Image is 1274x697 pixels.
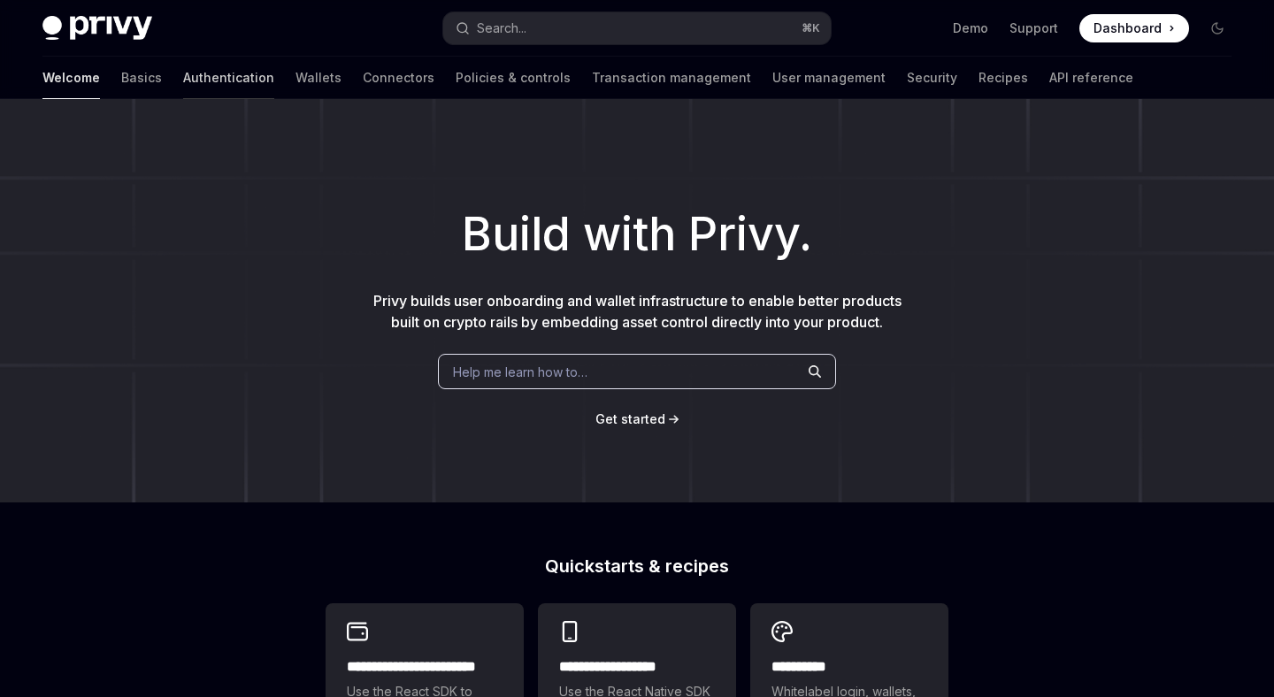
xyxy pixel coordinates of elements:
a: Dashboard [1079,14,1189,42]
span: Get started [595,411,665,426]
a: Authentication [183,57,274,99]
a: Get started [595,410,665,428]
a: Transaction management [592,57,751,99]
a: Policies & controls [456,57,571,99]
span: Dashboard [1094,19,1162,37]
h1: Build with Privy. [28,200,1246,269]
img: dark logo [42,16,152,41]
a: Welcome [42,57,100,99]
a: User management [772,57,886,99]
a: Security [907,57,957,99]
h2: Quickstarts & recipes [326,557,948,575]
button: Toggle dark mode [1203,14,1232,42]
div: Search... [477,18,526,39]
a: Recipes [979,57,1028,99]
span: Help me learn how to… [453,363,587,381]
a: API reference [1049,57,1133,99]
button: Open search [443,12,830,44]
span: ⌘ K [802,21,820,35]
a: Demo [953,19,988,37]
a: Connectors [363,57,434,99]
a: Basics [121,57,162,99]
a: Support [1009,19,1058,37]
span: Privy builds user onboarding and wallet infrastructure to enable better products built on crypto ... [373,292,902,331]
a: Wallets [295,57,342,99]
